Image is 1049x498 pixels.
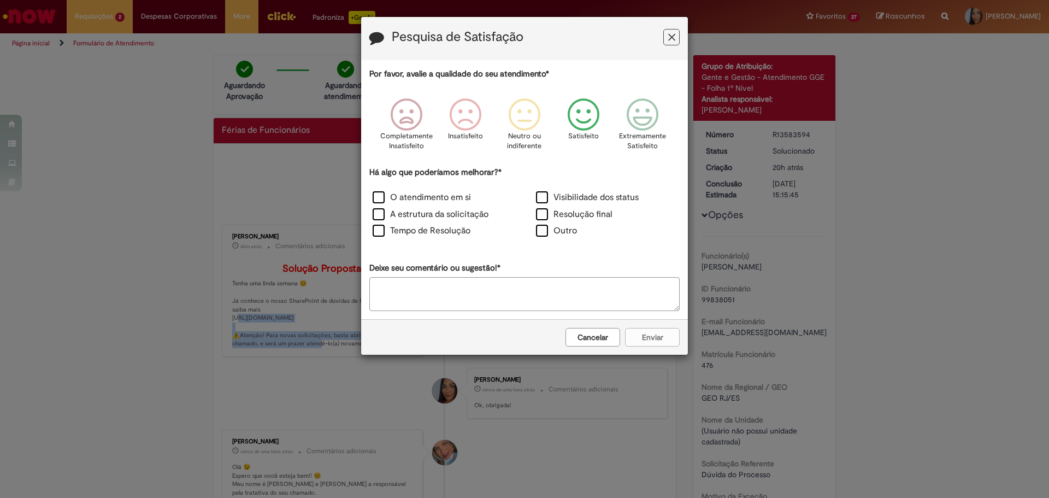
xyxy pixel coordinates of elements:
label: A estrutura da solicitação [373,208,488,221]
div: Neutro ou indiferente [497,90,552,165]
label: Outro [536,225,577,237]
label: O atendimento em si [373,191,471,204]
label: Resolução final [536,208,612,221]
label: Pesquisa de Satisfação [392,30,523,44]
label: Visibilidade dos status [536,191,639,204]
p: Extremamente Satisfeito [619,131,666,151]
div: Satisfeito [556,90,611,165]
p: Neutro ou indiferente [505,131,544,151]
label: Deixe seu comentário ou sugestão!* [369,262,500,274]
label: Tempo de Resolução [373,225,470,237]
div: Há algo que poderíamos melhorar?* [369,167,680,241]
p: Satisfeito [568,131,599,142]
button: Cancelar [565,328,620,347]
div: Extremamente Satisfeito [615,90,670,165]
div: Insatisfeito [438,90,493,165]
div: Completamente Insatisfeito [378,90,434,165]
p: Completamente Insatisfeito [380,131,433,151]
label: Por favor, avalie a qualidade do seu atendimento* [369,68,549,80]
p: Insatisfeito [448,131,483,142]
